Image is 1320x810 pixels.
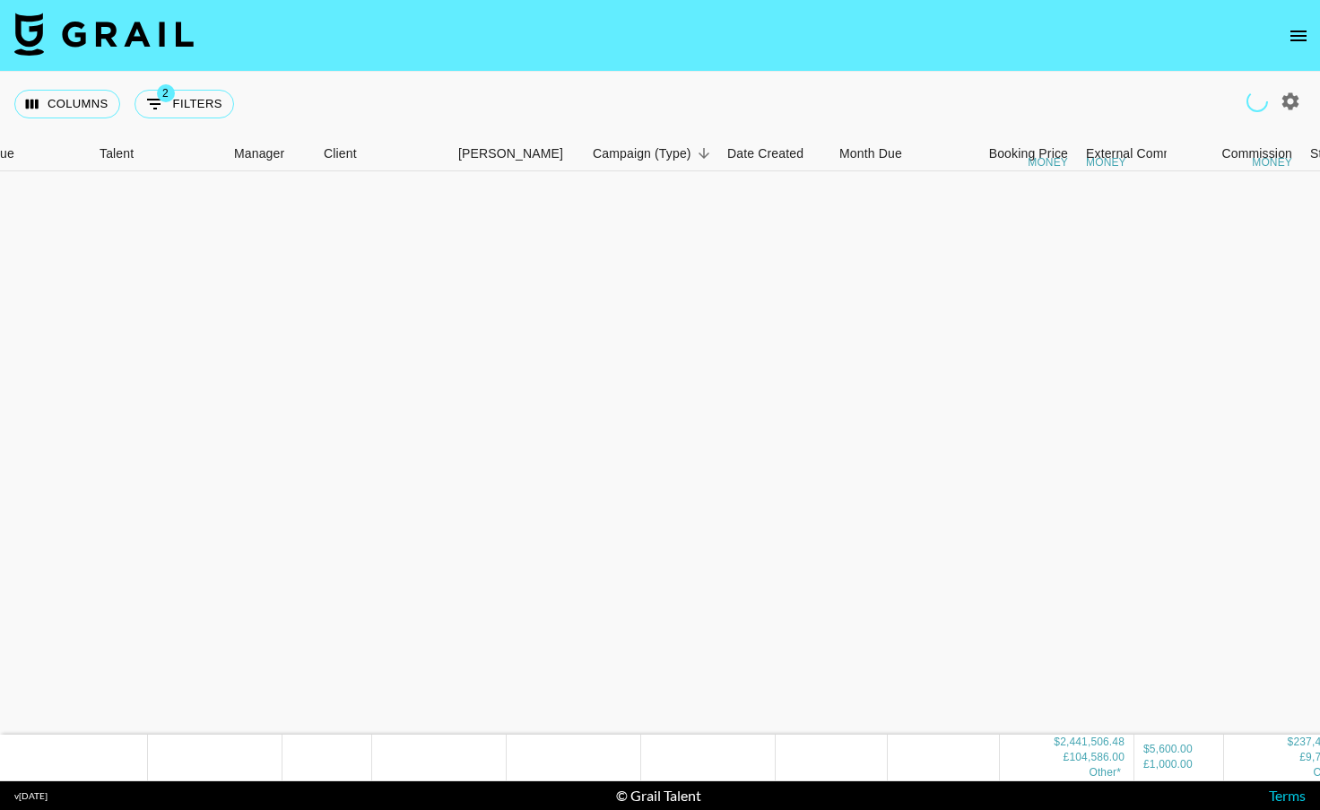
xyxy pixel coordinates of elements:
[14,790,48,802] div: v [DATE]
[1221,136,1292,171] div: Commission
[1246,91,1268,112] span: Refreshing clients, talent, users, campaigns...
[1086,136,1207,171] div: External Commission
[1089,766,1121,779] span: € 11,120.00, CA$ 14,267.46, AU$ 1,500.00
[718,136,830,171] div: Date Created
[989,136,1068,171] div: Booking Price
[584,136,718,171] div: Campaign (Type)
[315,136,449,171] div: Client
[458,136,563,171] div: [PERSON_NAME]
[91,136,225,171] div: Talent
[1252,157,1292,168] div: money
[1054,735,1060,750] div: $
[157,84,175,102] span: 2
[1269,787,1306,804] a: Terms
[1064,750,1070,765] div: £
[100,136,134,171] div: Talent
[234,136,284,171] div: Manager
[839,136,902,171] div: Month Due
[449,136,584,171] div: Booker
[1143,742,1150,757] div: $
[1150,757,1193,772] div: 1,000.00
[1143,757,1150,772] div: £
[1060,735,1125,750] div: 2,441,506.48
[616,787,701,805] div: © Grail Talent
[830,136,942,171] div: Month Due
[1150,742,1193,757] div: 5,600.00
[324,136,357,171] div: Client
[1069,750,1125,765] div: 104,586.00
[225,136,315,171] div: Manager
[135,90,234,118] button: Show filters
[14,90,120,118] button: Select columns
[14,13,194,56] img: Grail Talent
[1086,157,1126,168] div: money
[593,136,691,171] div: Campaign (Type)
[1028,157,1068,168] div: money
[727,136,803,171] div: Date Created
[1288,735,1294,750] div: $
[1281,18,1316,54] button: open drawer
[1299,750,1306,765] div: £
[691,141,716,166] button: Sort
